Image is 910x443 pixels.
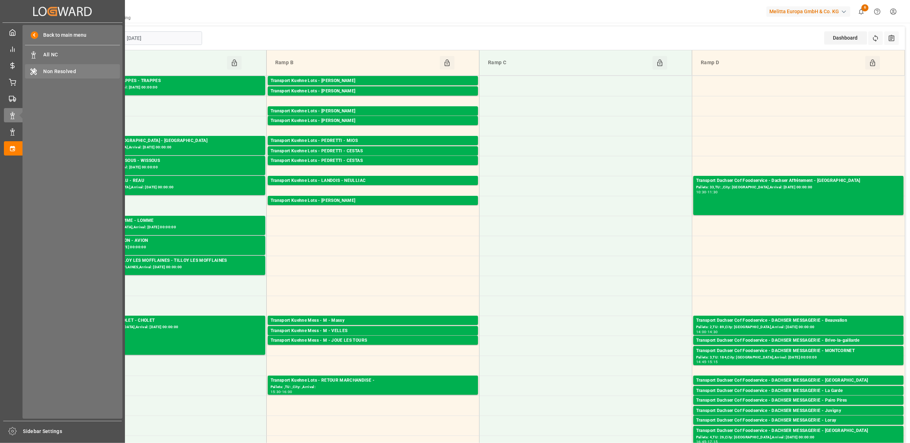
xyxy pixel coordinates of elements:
div: Ramp D [698,56,865,70]
div: 14:45 [696,360,707,363]
div: Pallets: ,TU: 50,City: [GEOGRAPHIC_DATA],Arrival: [DATE] 00:00:00 [57,184,262,190]
div: Pallets: 1,TU: 14,City: [GEOGRAPHIC_DATA],Arrival: [DATE] 00:00:00 [696,344,901,350]
div: Transport Dachser Cof Foodservice - DACHSER MESSAGERIE - Pairo Pires [696,397,901,404]
a: My Cockpit [4,25,121,39]
div: Transport [PERSON_NAME] - REAU - REAU [57,177,262,184]
div: - [281,390,282,393]
div: Transport Kuehne Lots - [PERSON_NAME] [271,197,475,204]
div: Transport Kuehne Lots - PEDRETTI - CESTAS [271,157,475,164]
a: Rate Management [4,58,121,72]
div: Ramp A [59,56,227,70]
div: Pallets: ,TU: 56,City: [GEOGRAPHIC_DATA],Arrival: [DATE] 00:00:00 [271,115,475,121]
div: Pallets: ,TU: 510,City: [GEOGRAPHIC_DATA],Arrival: [DATE] 00:00:00 [57,224,262,230]
div: Transport Dachser Cof Foodservice - DACHSER MESSAGERIE - [GEOGRAPHIC_DATA] [696,377,901,384]
a: Order Management [4,75,121,89]
a: All NC [25,48,120,62]
div: 15:15 [708,360,718,363]
div: Pallets: ,TU: 2376,City: [GEOGRAPHIC_DATA],Arrival: [DATE] 00:00:00 [57,324,262,330]
div: Transport Kuehne Lots - [PERSON_NAME] [271,88,475,95]
a: Transport Management [4,92,121,106]
div: Pallets: 9,TU: 680,City: CARQUEFOU,Arrival: [DATE] 00:00:00 [271,95,475,101]
div: Pallets: 2,TU: 89,City: [GEOGRAPHIC_DATA],Arrival: [DATE] 00:00:00 [696,324,901,330]
div: Transport Dachser Cof Foodservice - DACHSER MESSAGERIE - Juvigny [696,407,901,414]
div: Pallets: 7,TU: 95,City: TILLOY LES MOFFLAINES,Arrival: [DATE] 00:00:00 [57,264,262,270]
div: Transport [PERSON_NAME] - AVION - AVION [57,237,262,244]
div: Transport Kuehne Mess - M - Massy [271,317,475,324]
div: Pallets: 4,TU: ,City: AVION,Arrival: [DATE] 00:00:00 [57,244,262,250]
span: All NC [44,51,120,58]
div: Pallets: 1,TU: 74,City: [GEOGRAPHIC_DATA],Arrival: [DATE] 00:00:00 [696,414,901,421]
div: Transport Dachser Cof Foodservice - DACHSER MESSAGERIE - [GEOGRAPHIC_DATA] [696,427,901,434]
button: Help Center [869,4,885,20]
a: Control Tower [4,42,121,56]
div: Transport Kuehne Lots - [PERSON_NAME] [271,108,475,115]
div: 14:00 [696,330,707,333]
a: Data Management [4,125,121,139]
div: Pallets: 3,TU: 119,City: TRAPPES,Arrival: [DATE] 00:00:00 [57,85,262,91]
div: Transport Kuehne Lots - [PERSON_NAME] [271,117,475,124]
div: Transport Dachser Cof Foodservice - DACHSER MESSAGERIE - Loray [696,417,901,424]
div: Transport Dachser Cof Foodservice - DACHSER MESSAGERIE - Beauvallon [696,317,901,324]
div: Transport Kuehne Mess - M - JOUE LES TOURS [271,337,475,344]
div: Pallets: 1,TU: 342,City: CESTAS,Arrival: [DATE] 00:00:00 [271,164,475,170]
div: - [707,360,708,363]
div: Transport Dachser Cof Foodservice - DACHSER MESSAGERIE - La Garde [696,387,901,394]
div: Pallets: 9,TU: 136,City: WISSOUS,Arrival: [DATE] 00:00:00 [57,164,262,170]
div: Pallets: 2,TU: ,City: [GEOGRAPHIC_DATA],Arrival: [DATE] 00:00:00 [271,124,475,131]
div: 14:30 [708,330,718,333]
div: - [707,330,708,333]
div: Ramp B [272,56,440,70]
div: 15:30 [271,390,281,393]
div: Pallets: 3,TU: ,City: [GEOGRAPHIC_DATA],Arrival: [DATE] 00:00:00 [57,144,262,151]
span: Back to main menu [38,31,86,39]
div: - [707,190,708,194]
span: 6 [861,4,869,11]
div: Pallets: 4,TU: 345,City: [GEOGRAPHIC_DATA],Arrival: [DATE] 00:00:00 [271,155,475,161]
div: Pallets: 1,TU: 237,City: MIOS,Arrival: [DATE] 00:00:00 [271,144,475,151]
span: Sidebar Settings [23,428,122,435]
div: Ramp C [485,56,653,70]
div: 11:30 [708,190,718,194]
div: Transport Dachser Cof Foodservice - Dachser Affrètement - [GEOGRAPHIC_DATA] [696,177,901,184]
div: Transport Kuehne Lots - PEDRETTI - CESTAS [271,148,475,155]
div: Transport Kuehne Lots - RETOUR MARCHANDISE - [271,377,475,384]
div: Transport [PERSON_NAME] - CHOLET - CHOLET [57,317,262,324]
div: Pallets: 1,TU: 16,City: [GEOGRAPHIC_DATA],Arrival: [DATE] 00:00:00 [271,335,475,341]
div: Transport [PERSON_NAME] - [GEOGRAPHIC_DATA] - [GEOGRAPHIC_DATA] [57,137,262,144]
div: Pallets: 27,TU: ,City: [GEOGRAPHIC_DATA],Arrival: [DATE] 00:00:00 [271,204,475,210]
div: 16:00 [282,390,292,393]
button: show 6 new notifications [853,4,869,20]
div: Transport Dachser Cof Foodservice - DACHSER MESSAGERIE - MONTCORNET [696,347,901,355]
div: Pallets: 1,TU: 15,City: [GEOGRAPHIC_DATA],Arrival: [DATE] 00:00:00 [696,394,901,401]
div: Pallets: 18,TU: 360,City: CARQUEFOU,Arrival: [DATE] 00:00:00 [271,85,475,91]
div: Transport Kuehne Lots - [PERSON_NAME] [271,77,475,85]
div: Transport [PERSON_NAME] - TRAPPES - TRAPPES [57,77,262,85]
div: Transport Kuehne Mess - M - VELLES [271,327,475,335]
div: Transport [PERSON_NAME] - TILLOY LES MOFFLAINES - TILLOY LES MOFFLAINES [57,257,262,264]
div: Transport [PERSON_NAME] - LOMME - LOMME [57,217,262,224]
div: Pallets: 3,TU: 184,City: [GEOGRAPHIC_DATA],Arrival: [DATE] 00:00:00 [696,355,901,361]
a: Timeslot Management [4,141,121,155]
div: Transport [PERSON_NAME] - WISSOUS - WISSOUS [57,157,262,164]
span: Non Resolved [44,68,120,75]
div: Pallets: 33,TU: ,City: [GEOGRAPHIC_DATA],Arrival: [DATE] 00:00:00 [696,184,901,190]
input: DD-MM-YYYY [123,31,202,45]
div: Dashboard [824,31,867,45]
div: 10:30 [696,190,707,194]
div: Pallets: ,TU: ,City: ,Arrival: [271,384,475,390]
div: Pallets: 1,TU: 52,City: [GEOGRAPHIC_DATA],Arrival: [DATE] 00:00:00 [696,384,901,390]
div: Pallets: 2,TU: ,City: JOUE LES TOURS,Arrival: [DATE] 00:00:00 [271,344,475,350]
button: Melitta Europa GmbH & Co. KG [766,5,853,18]
div: Transport Kuehne Lots - PEDRETTI - MIOS [271,137,475,144]
div: Pallets: ,TU: 96,City: Pairo Pires,Arrival: [DATE] 00:00:00 [696,404,901,410]
div: Pallets: ,TU: 14,City: Massy,Arrival: [DATE] 00:00:00 [271,324,475,330]
div: Pallets: 4,TU: 26,City: [GEOGRAPHIC_DATA],Arrival: [DATE] 00:00:00 [696,434,901,441]
div: Pallets: ,TU: 56,City: NEULLIAC,Arrival: [DATE] 00:00:00 [271,184,475,190]
div: Transport Dachser Cof Foodservice - DACHSER MESSAGERIE - Brive-la-gaillarde [696,337,901,344]
div: Transport Kuehne Lots - LANDOIS - NEULLIAC [271,177,475,184]
div: Pallets: 1,TU: 20,City: [GEOGRAPHIC_DATA],Arrival: [DATE] 00:00:00 [696,424,901,430]
a: Non Resolved [25,64,120,78]
div: Melitta Europa GmbH & Co. KG [766,6,850,17]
